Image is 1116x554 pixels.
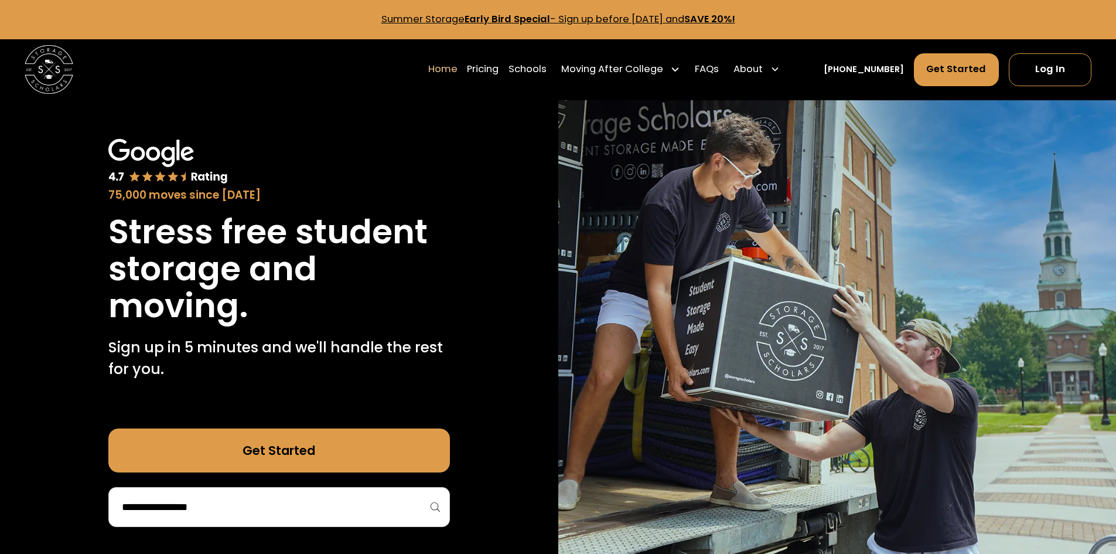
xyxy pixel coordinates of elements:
[684,12,735,26] strong: SAVE 20%!
[557,52,685,86] div: Moving After College
[695,52,719,86] a: FAQs
[428,52,458,86] a: Home
[508,52,547,86] a: Schools
[381,12,735,26] a: Summer StorageEarly Bird Special- Sign up before [DATE] andSAVE 20%!
[465,12,550,26] strong: Early Bird Special
[733,62,763,77] div: About
[108,337,450,380] p: Sign up in 5 minutes and we'll handle the rest for you.
[914,53,999,86] a: Get Started
[108,139,228,185] img: Google 4.7 star rating
[25,45,73,94] img: Storage Scholars main logo
[108,187,450,203] div: 75,000 moves since [DATE]
[824,63,904,76] a: [PHONE_NUMBER]
[25,45,73,94] a: home
[729,52,785,86] div: About
[1009,53,1091,86] a: Log In
[467,52,499,86] a: Pricing
[561,62,663,77] div: Moving After College
[108,213,450,324] h1: Stress free student storage and moving.
[108,429,450,473] a: Get Started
